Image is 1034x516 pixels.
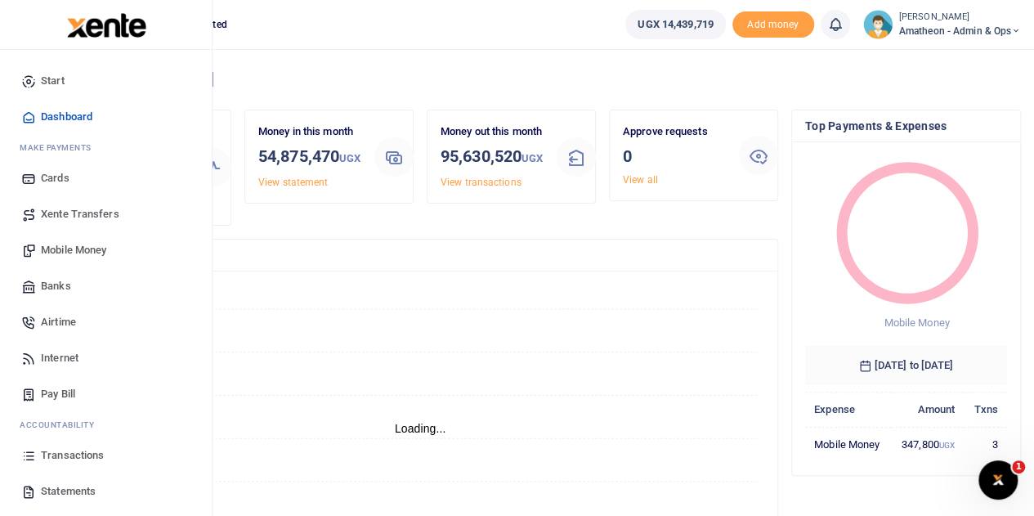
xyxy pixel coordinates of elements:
[395,422,446,435] text: Loading...
[899,24,1021,38] span: Amatheon - Admin & Ops
[638,16,713,33] span: UGX 14,439,719
[964,427,1007,461] td: 3
[884,316,949,329] span: Mobile Money
[13,135,199,160] li: M
[28,141,92,154] span: ake Payments
[258,123,361,141] p: Money in this month
[258,144,361,171] h3: 54,875,470
[521,152,543,164] small: UGX
[625,10,725,39] a: UGX 14,439,719
[805,117,1007,135] h4: Top Payments & Expenses
[623,174,658,186] a: View all
[41,242,106,258] span: Mobile Money
[964,392,1007,427] th: Txns
[13,99,199,135] a: Dashboard
[13,196,199,232] a: Xente Transfers
[13,160,199,196] a: Cards
[13,63,199,99] a: Start
[441,144,544,171] h3: 95,630,520
[891,427,964,461] td: 347,800
[441,177,521,188] a: View transactions
[32,419,94,431] span: countability
[623,144,726,168] h3: 0
[863,10,893,39] img: profile-user
[41,483,96,500] span: Statements
[41,73,65,89] span: Start
[732,11,814,38] span: Add money
[41,206,119,222] span: Xente Transfers
[65,18,146,30] a: logo-small logo-large logo-large
[41,109,92,125] span: Dashboard
[41,386,75,402] span: Pay Bill
[13,376,199,412] a: Pay Bill
[41,314,76,330] span: Airtime
[13,304,199,340] a: Airtime
[13,340,199,376] a: Internet
[1012,460,1025,473] span: 1
[978,460,1018,500] iframe: Intercom live chat
[13,437,199,473] a: Transactions
[863,10,1021,39] a: profile-user [PERSON_NAME] Amatheon - Admin & Ops
[441,123,544,141] p: Money out this month
[41,278,71,294] span: Banks
[13,268,199,304] a: Banks
[13,473,199,509] a: Statements
[732,17,814,29] a: Add money
[76,246,764,264] h4: Transactions Overview
[805,427,891,461] td: Mobile Money
[339,152,360,164] small: UGX
[623,123,726,141] p: Approve requests
[732,11,814,38] li: Toup your wallet
[939,441,955,450] small: UGX
[41,447,104,464] span: Transactions
[899,11,1021,25] small: [PERSON_NAME]
[41,170,69,186] span: Cards
[619,10,732,39] li: Wallet ballance
[258,177,328,188] a: View statement
[891,392,964,427] th: Amount
[67,13,146,38] img: logo-large
[13,412,199,437] li: Ac
[13,232,199,268] a: Mobile Money
[62,70,1021,88] h4: Hello [PERSON_NAME]
[805,392,891,427] th: Expense
[805,346,1007,385] h6: [DATE] to [DATE]
[41,350,78,366] span: Internet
